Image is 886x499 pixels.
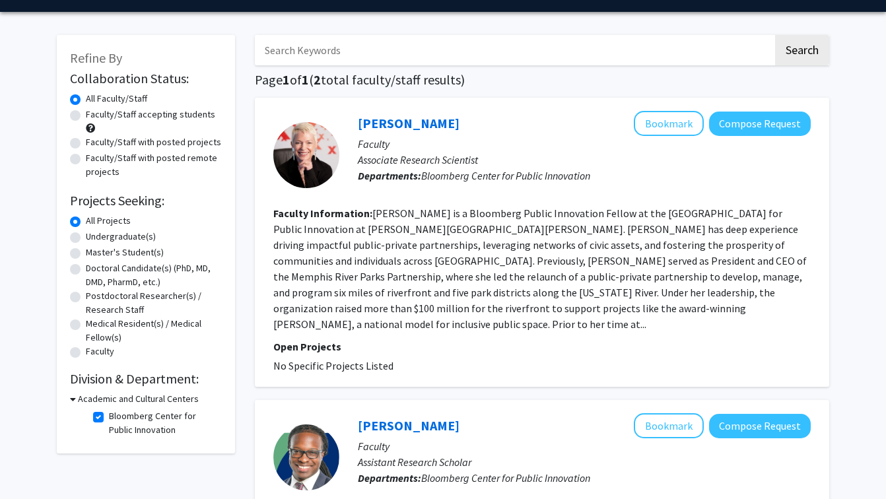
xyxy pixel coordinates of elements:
p: Assistant Research Scholar [358,454,811,470]
b: Faculty Information: [273,207,372,220]
span: Bloomberg Center for Public Innovation [421,471,590,484]
span: 1 [283,71,290,88]
h3: Academic and Cultural Centers [78,392,199,406]
span: No Specific Projects Listed [273,359,393,372]
b: Departments: [358,169,421,182]
button: Search [775,35,829,65]
fg-read-more: [PERSON_NAME] is a Bloomberg Public Innovation Fellow at the [GEOGRAPHIC_DATA] for Public Innovat... [273,207,807,331]
b: Departments: [358,471,421,484]
p: Associate Research Scientist [358,152,811,168]
iframe: Chat [10,440,56,489]
label: Postdoctoral Researcher(s) / Research Staff [86,289,222,317]
label: Doctoral Candidate(s) (PhD, MD, DMD, PharmD, etc.) [86,261,222,289]
a: [PERSON_NAME] [358,417,460,434]
label: All Projects [86,214,131,228]
button: Compose Request to Terrance Smith [709,414,811,438]
h1: Page of ( total faculty/staff results) [255,72,829,88]
button: Compose Request to Carol Coletta [709,112,811,136]
h2: Projects Seeking: [70,193,222,209]
label: Faculty/Staff with posted remote projects [86,151,222,179]
h2: Collaboration Status: [70,71,222,86]
label: Faculty [86,345,114,358]
span: 2 [314,71,321,88]
p: Open Projects [273,339,811,354]
label: All Faculty/Staff [86,92,147,106]
p: Faculty [358,136,811,152]
span: Refine By [70,50,122,66]
label: Master's Student(s) [86,246,164,259]
button: Add Carol Coletta to Bookmarks [634,111,704,136]
h2: Division & Department: [70,371,222,387]
span: 1 [302,71,309,88]
a: [PERSON_NAME] [358,115,460,131]
label: Faculty/Staff with posted projects [86,135,221,149]
span: Bloomberg Center for Public Innovation [421,169,590,182]
input: Search Keywords [255,35,773,65]
label: Undergraduate(s) [86,230,156,244]
p: Faculty [358,438,811,454]
label: Medical Resident(s) / Medical Fellow(s) [86,317,222,345]
label: Faculty/Staff accepting students [86,108,215,121]
button: Add Terrance Smith to Bookmarks [634,413,704,438]
label: Bloomberg Center for Public Innovation [109,409,219,437]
